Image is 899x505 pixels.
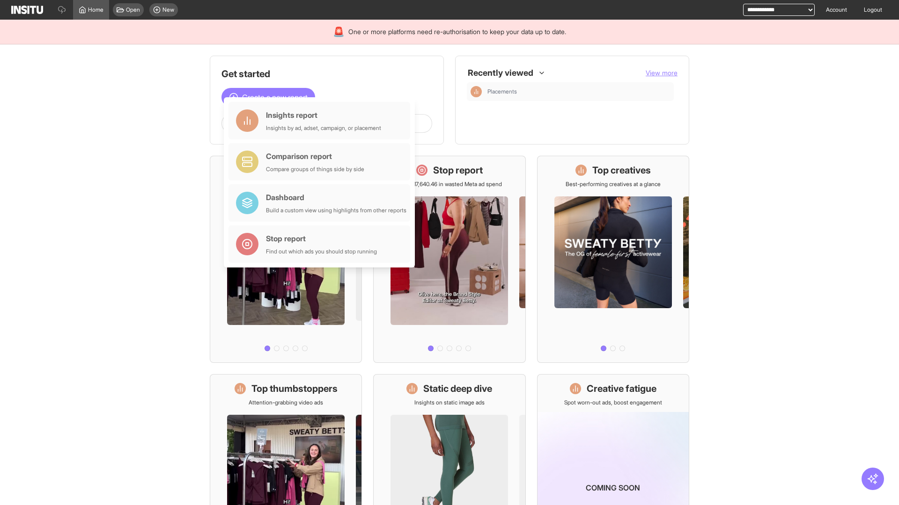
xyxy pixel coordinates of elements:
img: Logo [11,6,43,14]
div: Insights [471,86,482,97]
span: One or more platforms need re-authorisation to keep your data up to date. [348,27,566,36]
p: Attention-grabbing video ads [249,399,323,406]
a: Top creativesBest-performing creatives at a glance [537,156,689,363]
div: Find out which ads you should stop running [266,248,377,255]
span: Create a new report [242,92,308,103]
div: Dashboard [266,192,406,203]
div: Stop report [266,233,377,244]
button: View more [646,68,678,78]
h1: Get started [221,67,432,80]
span: Open [126,6,140,14]
p: Best-performing creatives at a glance [566,180,661,188]
h1: Static deep dive [423,382,492,395]
span: Placements [487,88,670,95]
p: Insights on static image ads [414,399,485,406]
h1: Top thumbstoppers [251,382,338,395]
h1: Stop report [433,164,483,177]
button: Create a new report [221,88,315,107]
div: Insights by ad, adset, campaign, or placement [266,124,381,132]
a: What's live nowSee all active ads instantly [210,156,362,363]
span: Home [88,6,103,14]
div: 🚨 [333,25,345,38]
a: Stop reportSave £17,640.46 in wasted Meta ad spend [373,156,525,363]
span: View more [646,69,678,77]
h1: Top creatives [592,164,651,177]
div: Compare groups of things side by side [266,166,364,173]
div: Comparison report [266,151,364,162]
span: Placements [487,88,517,95]
p: Save £17,640.46 in wasted Meta ad spend [397,180,502,188]
span: New [162,6,174,14]
div: Build a custom view using highlights from other reports [266,207,406,214]
div: Insights report [266,109,381,121]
